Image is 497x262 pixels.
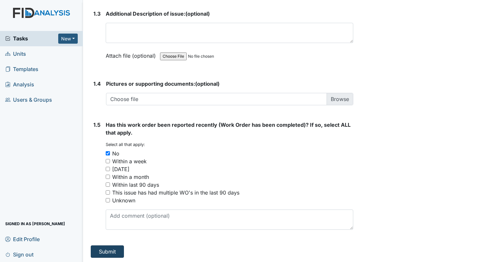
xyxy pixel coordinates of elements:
[93,121,101,129] label: 1.5
[112,150,119,157] div: No
[112,189,239,196] div: This issue has had multiple WO's in the last 90 days
[106,80,195,87] span: Pictures or supporting documents:
[106,48,158,60] label: Attach file (optional)
[5,95,52,105] span: Users & Groups
[93,80,101,88] label: 1.4
[112,181,159,189] div: Within last 90 days
[5,49,26,59] span: Units
[106,182,110,187] input: Within last 90 days
[106,159,110,163] input: Within a week
[91,245,124,258] button: Submit
[106,151,110,155] input: No
[106,167,110,171] input: [DATE]
[106,198,110,202] input: Unknown
[5,234,40,244] span: Edit Profile
[112,173,149,181] div: Within a month
[5,80,34,90] span: Analysis
[58,34,78,44] button: New
[93,10,101,18] label: 1.3
[106,122,351,136] span: Has this work order been reported recently (Work Order has been completed)? If so, select ALL tha...
[112,165,129,173] div: [DATE]
[106,142,145,147] small: Select all that apply:
[5,35,58,42] a: Tasks
[106,175,110,179] input: Within a month
[5,249,34,259] span: Sign out
[5,64,38,74] span: Templates
[112,196,135,204] div: Unknown
[5,219,65,229] span: Signed in as [PERSON_NAME]
[106,10,353,18] strong: (optional)
[106,190,110,195] input: This issue has had multiple WO's in the last 90 days
[112,157,147,165] div: Within a week
[106,10,185,17] span: Additional Description of issue:
[106,80,353,88] strong: (optional)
